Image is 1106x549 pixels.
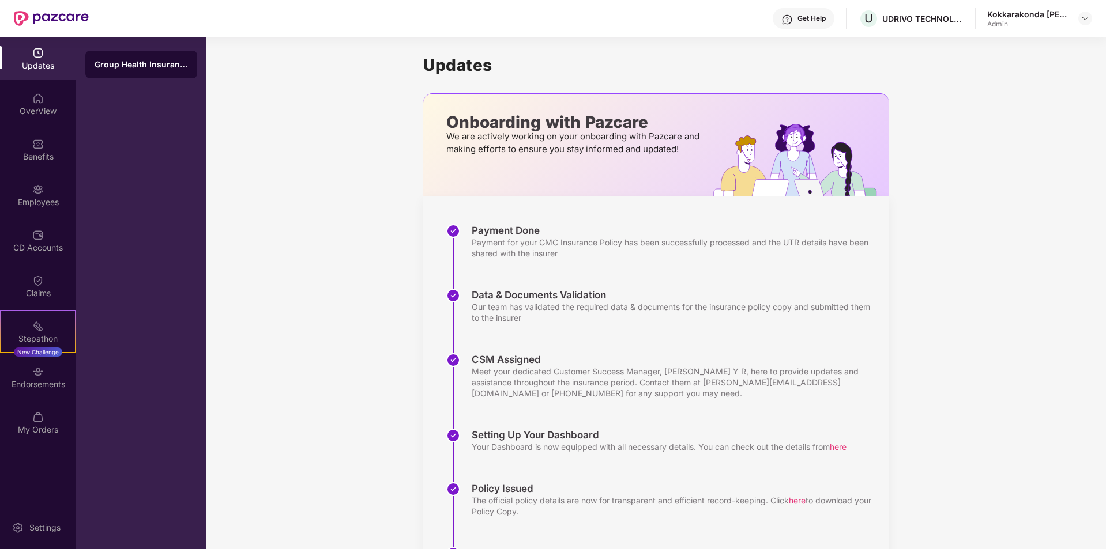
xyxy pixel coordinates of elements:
[446,224,460,238] img: svg+xml;base64,PHN2ZyBpZD0iU3RlcC1Eb25lLTMyeDMyIiB4bWxucz0iaHR0cDovL3d3dy53My5vcmcvMjAwMC9zdmciIH...
[446,482,460,496] img: svg+xml;base64,PHN2ZyBpZD0iU3RlcC1Eb25lLTMyeDMyIiB4bWxucz0iaHR0cDovL3d3dy53My5vcmcvMjAwMC9zdmciIH...
[446,429,460,442] img: svg+xml;base64,PHN2ZyBpZD0iU3RlcC1Eb25lLTMyeDMyIiB4bWxucz0iaHR0cDovL3d3dy53My5vcmcvMjAwMC9zdmciIH...
[882,13,963,24] div: UDRIVO TECHNOLOGIES PRIVATE LIMITED
[472,289,878,301] div: Data & Documents Validation
[32,275,44,286] img: svg+xml;base64,PHN2ZyBpZD0iQ2xhaW0iIHhtbG5zPSJodHRwOi8vd3d3LnczLm9yZy8yMDAwL3N2ZyIgd2lkdGg9IjIwIi...
[32,229,44,241] img: svg+xml;base64,PHN2ZyBpZD0iQ0RfQWNjb3VudHMiIGRhdGEtbmFtZT0iQ0QgQWNjb3VudHMiIHhtbG5zPSJodHRwOi8vd3...
[32,366,44,377] img: svg+xml;base64,PHN2ZyBpZD0iRW5kb3JzZW1lbnRzIiB4bWxucz0iaHR0cDovL3d3dy53My5vcmcvMjAwMC9zdmciIHdpZH...
[472,366,878,399] div: Meet your dedicated Customer Success Manager, [PERSON_NAME] Y R, here to provide updates and assi...
[987,20,1068,29] div: Admin
[14,347,62,357] div: New Challenge
[95,59,188,70] div: Group Health Insurance
[987,9,1068,20] div: Kokkarakonda [PERSON_NAME]
[446,353,460,367] img: svg+xml;base64,PHN2ZyBpZD0iU3RlcC1Eb25lLTMyeDMyIiB4bWxucz0iaHR0cDovL3d3dy53My5vcmcvMjAwMC9zdmciIH...
[472,482,878,495] div: Policy Issued
[472,237,878,259] div: Payment for your GMC Insurance Policy has been successfully processed and the UTR details have be...
[32,47,44,59] img: svg+xml;base64,PHN2ZyBpZD0iVXBkYXRlZCIgeG1sbnM9Imh0dHA6Ly93d3cudzMub3JnLzIwMDAvc3ZnIiB3aWR0aD0iMj...
[472,429,847,441] div: Setting Up Your Dashboard
[472,441,847,452] div: Your Dashboard is now equipped with all necessary details. You can check out the details from
[32,320,44,332] img: svg+xml;base64,PHN2ZyB4bWxucz0iaHR0cDovL3d3dy53My5vcmcvMjAwMC9zdmciIHdpZHRoPSIyMSIgaGVpZ2h0PSIyMC...
[14,11,89,26] img: New Pazcare Logo
[423,55,889,75] h1: Updates
[797,14,826,23] div: Get Help
[32,411,44,423] img: svg+xml;base64,PHN2ZyBpZD0iTXlfT3JkZXJzIiBkYXRhLW5hbWU9Ik15IE9yZGVycyIgeG1sbnM9Imh0dHA6Ly93d3cudz...
[713,124,889,196] img: hrOnboarding
[446,117,703,127] p: Onboarding with Pazcare
[1,333,75,344] div: Stepathon
[1081,14,1090,23] img: svg+xml;base64,PHN2ZyBpZD0iRHJvcGRvd24tMzJ4MzIiIHhtbG5zPSJodHRwOi8vd3d3LnczLm9yZy8yMDAwL3N2ZyIgd2...
[472,495,878,517] div: The official policy details are now for transparent and efficient record-keeping. Click to downlo...
[446,130,703,156] p: We are actively working on your onboarding with Pazcare and making efforts to ensure you stay inf...
[32,93,44,104] img: svg+xml;base64,PHN2ZyBpZD0iSG9tZSIgeG1sbnM9Imh0dHA6Ly93d3cudzMub3JnLzIwMDAvc3ZnIiB3aWR0aD0iMjAiIG...
[830,442,847,452] span: here
[789,495,806,505] span: here
[472,353,878,366] div: CSM Assigned
[32,184,44,195] img: svg+xml;base64,PHN2ZyBpZD0iRW1wbG95ZWVzIiB4bWxucz0iaHR0cDovL3d3dy53My5vcmcvMjAwMC9zdmciIHdpZHRoPS...
[864,12,873,25] span: U
[26,522,64,533] div: Settings
[472,301,878,323] div: Our team has validated the required data & documents for the insurance policy copy and submitted ...
[12,522,24,533] img: svg+xml;base64,PHN2ZyBpZD0iU2V0dGluZy0yMHgyMCIgeG1sbnM9Imh0dHA6Ly93d3cudzMub3JnLzIwMDAvc3ZnIiB3aW...
[472,224,878,237] div: Payment Done
[446,289,460,302] img: svg+xml;base64,PHN2ZyBpZD0iU3RlcC1Eb25lLTMyeDMyIiB4bWxucz0iaHR0cDovL3d3dy53My5vcmcvMjAwMC9zdmciIH...
[781,14,793,25] img: svg+xml;base64,PHN2ZyBpZD0iSGVscC0zMngzMiIgeG1sbnM9Imh0dHA6Ly93d3cudzMub3JnLzIwMDAvc3ZnIiB3aWR0aD...
[32,138,44,150] img: svg+xml;base64,PHN2ZyBpZD0iQmVuZWZpdHMiIHhtbG5zPSJodHRwOi8vd3d3LnczLm9yZy8yMDAwL3N2ZyIgd2lkdGg9Ij...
